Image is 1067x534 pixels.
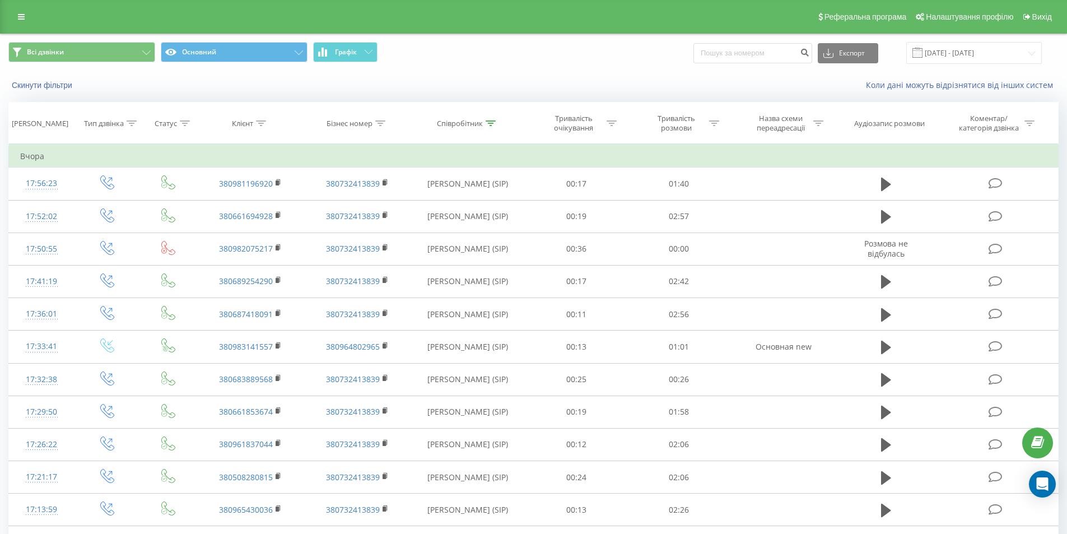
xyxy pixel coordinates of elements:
td: 01:40 [628,168,730,200]
a: 380732413839 [326,309,380,319]
div: Назва схеми переадресації [751,114,810,133]
span: Графік [335,48,357,56]
a: 380687418091 [219,309,273,319]
td: [PERSON_NAME] (SIP) [411,428,525,461]
a: Коли дані можуть відрізнятися вiд інших систем [866,80,1059,90]
span: Всі дзвінки [27,48,64,57]
input: Пошук за номером [693,43,812,63]
a: 380981196920 [219,178,273,189]
td: 00:19 [525,200,628,233]
button: Основний [161,42,307,62]
div: 17:29:50 [20,401,63,423]
td: 00:13 [525,331,628,363]
td: 01:58 [628,396,730,428]
div: Співробітник [437,119,483,128]
div: 17:41:19 [20,271,63,292]
a: 380661694928 [219,211,273,221]
div: Аудіозапис розмови [854,119,925,128]
td: 00:11 [525,298,628,331]
a: 380732413839 [326,374,380,384]
span: Вихід [1032,12,1052,21]
td: [PERSON_NAME] (SIP) [411,168,525,200]
td: [PERSON_NAME] (SIP) [411,461,525,494]
button: Експорт [818,43,878,63]
div: Коментар/категорія дзвінка [956,114,1022,133]
a: 380732413839 [326,472,380,482]
td: 02:42 [628,265,730,298]
div: 17:13:59 [20,499,63,521]
td: 02:57 [628,200,730,233]
td: 00:00 [628,233,730,265]
td: [PERSON_NAME] (SIP) [411,363,525,396]
td: 00:19 [525,396,628,428]
a: 380732413839 [326,178,380,189]
a: 380732413839 [326,439,380,449]
td: 00:17 [525,265,628,298]
a: 380964802965 [326,341,380,352]
td: 00:12 [525,428,628,461]
a: 380732413839 [326,243,380,254]
div: 17:26:22 [20,434,63,456]
td: 00:17 [525,168,628,200]
div: 17:50:55 [20,238,63,260]
td: [PERSON_NAME] (SIP) [411,396,525,428]
div: Open Intercom Messenger [1029,471,1056,498]
a: 380661853674 [219,406,273,417]
a: 380961837044 [219,439,273,449]
td: 02:26 [628,494,730,526]
td: 00:26 [628,363,730,396]
td: 00:36 [525,233,628,265]
td: Основная new [730,331,836,363]
div: 17:56:23 [20,173,63,194]
button: Всі дзвінки [8,42,155,62]
a: 380982075217 [219,243,273,254]
span: Реферальна програма [824,12,907,21]
a: 380732413839 [326,211,380,221]
td: 01:01 [628,331,730,363]
div: 17:32:38 [20,369,63,391]
td: [PERSON_NAME] (SIP) [411,200,525,233]
a: 380732413839 [326,504,380,515]
td: Вчора [9,145,1059,168]
td: [PERSON_NAME] (SIP) [411,331,525,363]
a: 380732413839 [326,276,380,286]
div: 17:21:17 [20,466,63,488]
div: 17:36:01 [20,303,63,325]
td: [PERSON_NAME] (SIP) [411,494,525,526]
a: 380508280815 [219,472,273,482]
div: Тривалість розмови [646,114,706,133]
a: 380965430036 [219,504,273,515]
div: [PERSON_NAME] [12,119,68,128]
div: 17:33:41 [20,336,63,357]
td: 02:06 [628,461,730,494]
a: 380683889568 [219,374,273,384]
td: 00:13 [525,494,628,526]
td: [PERSON_NAME] (SIP) [411,298,525,331]
td: 00:25 [525,363,628,396]
td: [PERSON_NAME] (SIP) [411,233,525,265]
td: 00:24 [525,461,628,494]
a: 380689254290 [219,276,273,286]
button: Скинути фільтри [8,80,78,90]
span: Розмова не відбулась [864,238,908,259]
td: 02:06 [628,428,730,461]
button: Графік [313,42,378,62]
div: Бізнес номер [327,119,372,128]
div: Клієнт [232,119,253,128]
td: 02:56 [628,298,730,331]
a: 380732413839 [326,406,380,417]
span: Налаштування профілю [926,12,1013,21]
div: Статус [155,119,177,128]
div: 17:52:02 [20,206,63,227]
div: Тип дзвінка [84,119,124,128]
a: 380983141557 [219,341,273,352]
td: [PERSON_NAME] (SIP) [411,265,525,298]
div: Тривалість очікування [544,114,604,133]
